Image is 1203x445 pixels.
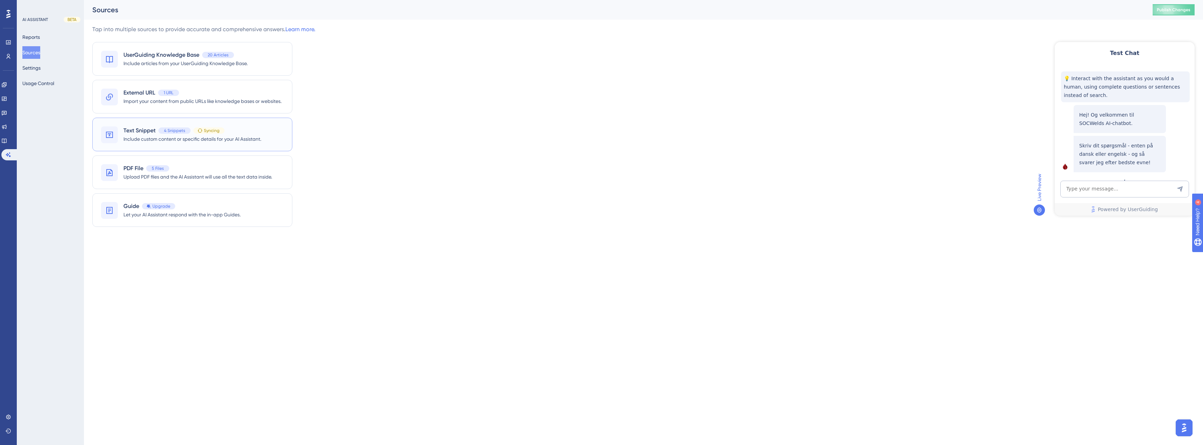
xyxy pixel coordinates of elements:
span: Let your AI Assistant respond with the in-app Guides. [123,210,241,219]
a: Learn more. [285,26,315,33]
button: Reports [22,31,40,43]
span: Need Help? [16,2,44,10]
span: 20 Articles [208,52,228,58]
span: 5 Files [152,166,164,171]
div: Tap into multiple sources to provide accurate and comprehensive answers. [92,25,315,34]
span: External URL [123,89,155,97]
div: Sources [92,5,1135,15]
span: Syncing [204,128,220,133]
span: Guide [123,202,139,210]
span: Text Snippet [123,126,156,135]
span: Upgrade [152,203,170,209]
div: BETA [64,17,80,22]
span: 4 Snippets [164,128,185,133]
iframe: UserGuiding AI Assistant [1055,42,1195,216]
span: 1 URL [164,90,173,96]
span: Include custom content or specific details for your AI Assistant. [123,135,261,143]
div: 4 [49,4,51,9]
button: Usage Control [22,77,54,90]
iframe: UserGuiding AI Assistant Launcher [1174,417,1195,438]
button: Sources [22,46,40,59]
span: Upload PDF files and the AI Assistant will use all the text data inside. [123,173,272,181]
span: Publish Changes [1157,7,1190,13]
span: PDF File [123,164,143,173]
span: Import your content from public URLs like knowledge bases or websites. [123,97,282,105]
span: UserGuiding Knowledge Base [123,51,199,59]
button: Settings [22,62,41,74]
span: Include articles from your UserGuiding Knowledge Base. [123,59,248,68]
div: AI ASSISTANT [22,17,48,22]
span: Live Preview [1035,174,1044,201]
button: Publish Changes [1153,4,1195,15]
